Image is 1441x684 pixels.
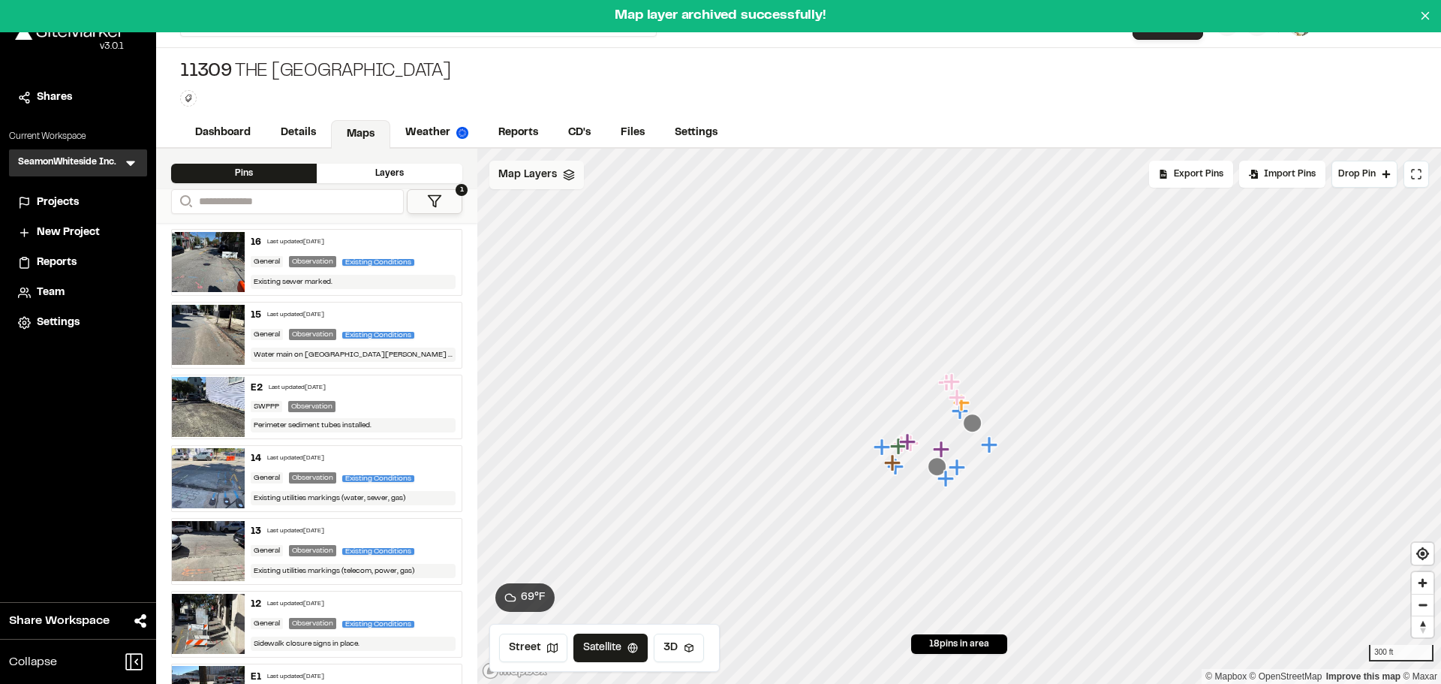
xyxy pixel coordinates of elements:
div: Last updated [DATE] [267,454,324,463]
div: Observation [289,256,336,267]
div: Map marker [933,440,952,460]
div: Water main on [GEOGRAPHIC_DATA][PERSON_NAME] marked. [251,348,456,362]
div: Perimeter sediment tubes installed. [251,418,456,432]
div: Map marker [952,402,971,421]
p: Current Workspace [9,130,147,143]
div: Map marker [884,453,904,473]
div: Last updated [DATE] [267,238,324,247]
span: Drop Pin [1338,167,1376,181]
button: Drop Pin [1331,161,1397,188]
a: Shares [18,89,138,106]
span: Existing Conditions [342,548,414,555]
div: Map marker [938,373,958,393]
div: General [251,472,283,484]
button: Reset bearing to north [1412,616,1433,637]
a: Reports [483,119,553,147]
div: Import Pins into your project [1239,161,1325,188]
div: Layers [317,164,462,183]
div: Last updated [DATE] [267,600,324,609]
button: 1 [407,189,462,214]
div: Observation [289,329,336,340]
a: Settings [18,315,138,331]
img: file [172,521,245,581]
a: CD's [553,119,606,147]
div: Map marker [953,393,973,413]
div: Map marker [928,457,947,477]
div: Map marker [887,457,907,477]
div: Map marker [949,458,968,478]
canvas: Map [477,149,1441,684]
div: Last updated [DATE] [267,311,324,320]
span: Settings [37,315,80,331]
button: Edit Tags [180,90,197,107]
a: Map feedback [1326,671,1400,682]
div: E2 [251,381,263,395]
div: Map marker [943,372,963,392]
a: Mapbox logo [482,662,548,679]
img: file [172,232,245,292]
div: 13 [251,525,261,538]
a: OpenStreetMap [1250,671,1322,682]
div: Map marker [902,434,922,453]
div: Oh geez...please don't... [15,40,124,53]
a: Details [266,119,331,147]
span: 1 [456,184,468,196]
a: New Project [18,224,138,241]
a: Maps [331,120,390,149]
div: Observation [289,618,336,629]
span: Collapse [9,653,57,671]
span: Existing Conditions [342,475,414,482]
h3: SeamonWhiteside Inc. [18,155,116,170]
div: Existing sewer marked. [251,275,456,289]
div: Last updated [DATE] [269,384,326,393]
a: Files [606,119,660,147]
span: Map Layers [498,167,557,183]
span: Zoom out [1412,595,1433,616]
div: 12 [251,598,261,611]
div: No pins available to export [1149,161,1233,188]
div: Sidewalk closure signs in place. [251,637,456,651]
button: Street [499,634,567,662]
div: Map marker [874,438,893,457]
img: file [172,377,245,437]
div: Pins [171,164,317,183]
div: Last updated [DATE] [267,673,324,682]
span: Projects [37,194,79,211]
div: 14 [251,452,261,466]
span: Existing Conditions [342,259,414,266]
a: Settings [660,119,733,147]
div: Map marker [899,432,919,452]
div: Map marker [949,388,968,408]
span: Shares [37,89,72,106]
span: Reset bearing to north [1412,616,1433,637]
div: Map marker [981,435,1000,455]
div: Observation [288,401,335,412]
span: 18 pins in area [929,637,989,651]
span: Existing Conditions [342,332,414,339]
div: E1 [251,670,261,684]
div: General [251,329,283,340]
div: Map marker [963,414,982,433]
div: General [251,256,283,267]
span: Reports [37,255,77,271]
a: Team [18,285,138,301]
span: Import Pins [1264,167,1316,181]
div: Last updated [DATE] [267,527,324,536]
button: Satellite [573,634,648,662]
div: 16 [251,236,261,249]
button: Search [171,189,198,214]
button: Find my location [1412,543,1433,565]
div: SWPPP [251,401,282,412]
div: Observation [289,472,336,484]
div: 15 [251,309,261,322]
button: Zoom in [1412,572,1433,594]
a: Maxar [1403,671,1437,682]
span: Existing Conditions [342,621,414,628]
span: Export Pins [1174,167,1223,181]
div: 300 ft [1369,645,1433,661]
span: Team [37,285,65,301]
span: 69 ° F [521,589,546,606]
a: Projects [18,194,138,211]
